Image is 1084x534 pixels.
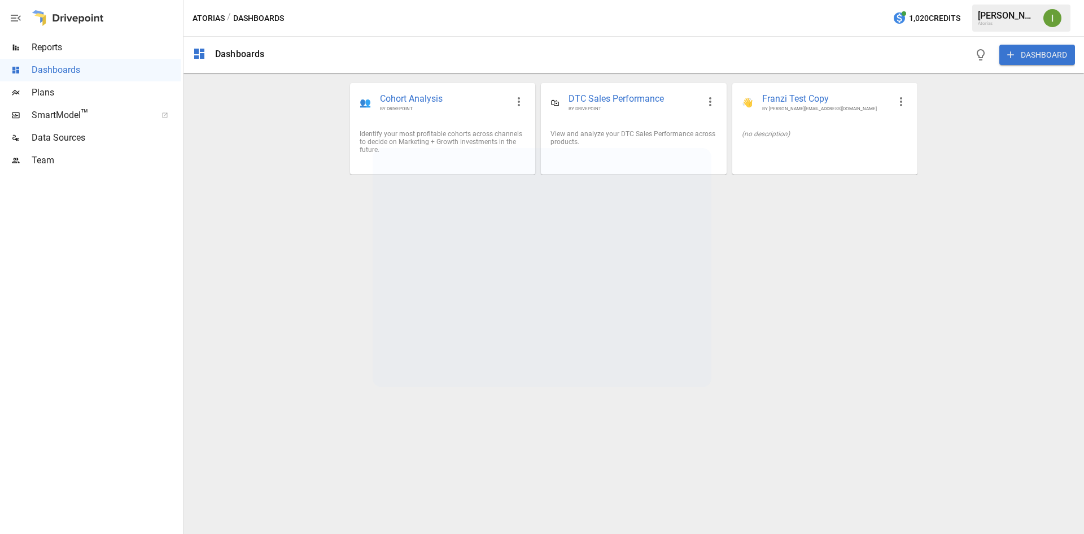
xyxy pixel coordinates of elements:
[32,154,181,167] span: Team
[999,45,1075,65] button: DASHBOARD
[32,131,181,145] span: Data Sources
[742,97,753,108] div: 👋
[32,41,181,54] span: Reports
[888,8,965,29] button: 1,020Credits
[550,97,560,108] div: 🛍
[227,11,231,25] div: /
[32,86,181,99] span: Plans
[81,107,89,121] span: ™
[742,130,908,138] div: (no description)
[569,106,698,112] span: BY DRIVEPOINT
[193,11,225,25] button: Atorias
[380,93,508,106] span: Cohort Analysis
[32,108,149,122] span: SmartModel
[909,11,960,25] span: 1,020 Credits
[380,106,508,112] span: BY DRIVEPOINT
[360,130,526,154] div: Identify your most profitable cohorts across channels to decide on Marketing + Growth investments...
[550,130,716,146] div: View and analyze your DTC Sales Performance across products.
[762,93,890,106] span: Franzi Test Copy
[360,97,371,108] div: 👥
[762,106,890,112] span: BY [PERSON_NAME][EMAIL_ADDRESS][DOMAIN_NAME]
[569,93,698,106] span: DTC Sales Performance
[215,49,265,59] div: Dashboards
[1043,9,1061,27] img: Ivonne Vazquez
[1037,2,1068,34] button: Ivonne Vazquez
[978,21,1037,26] div: Atorias
[32,63,181,77] span: Dashboards
[978,10,1037,21] div: [PERSON_NAME]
